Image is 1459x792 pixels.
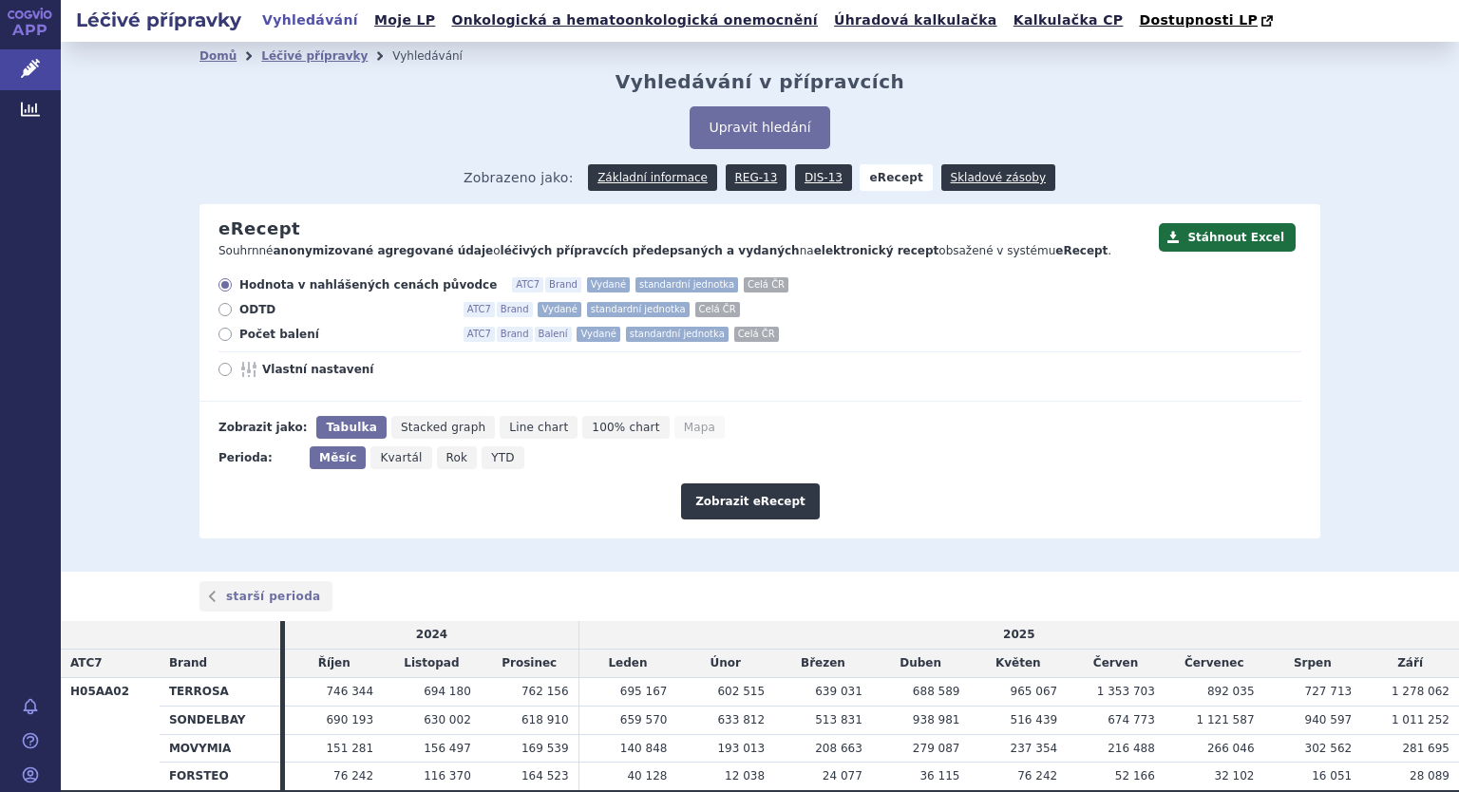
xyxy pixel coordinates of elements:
th: SONDELBAY [160,706,281,734]
span: ATC7 [70,656,103,669]
span: Vydané [587,277,630,292]
span: 694 180 [424,685,471,698]
span: 169 539 [521,742,569,755]
div: Perioda: [218,446,300,469]
button: Zobrazit eRecept [681,483,820,519]
a: Moje LP [369,8,441,33]
span: 695 167 [620,685,668,698]
span: 965 067 [1011,685,1058,698]
a: Domů [199,49,237,63]
a: Základní informace [588,164,717,191]
span: YTD [491,451,515,464]
span: Vydané [577,327,619,342]
span: Vydané [538,302,580,317]
span: 1 278 062 [1392,685,1450,698]
span: Dostupnosti LP [1139,12,1258,28]
span: Rok [446,451,468,464]
p: Souhrnné o na obsažené v systému . [218,243,1149,259]
span: 24 077 [823,769,862,783]
td: Červenec [1165,650,1264,678]
span: Brand [497,327,533,342]
span: Celá ČR [734,327,779,342]
span: 237 354 [1011,742,1058,755]
span: ATC7 [464,302,495,317]
h2: Vyhledávání v přípravcích [616,70,905,93]
span: 266 046 [1207,742,1255,755]
span: Kvartál [380,451,422,464]
span: 1 353 703 [1097,685,1155,698]
span: 156 497 [424,742,471,755]
span: 746 344 [326,685,373,698]
span: Mapa [684,421,715,434]
a: Úhradová kalkulačka [828,8,1003,33]
span: 727 713 [1305,685,1353,698]
span: Počet balení [239,327,448,342]
span: 279 087 [913,742,960,755]
th: FORSTEO [160,763,281,791]
span: Brand [497,302,533,317]
span: 164 523 [521,769,569,783]
strong: elektronický recept [814,244,939,257]
span: 302 562 [1305,742,1353,755]
span: ODTD [239,302,448,317]
span: Celá ČR [695,302,740,317]
td: Duben [872,650,970,678]
span: standardní jednotka [635,277,738,292]
span: 516 439 [1011,713,1058,726]
td: 2024 [285,621,578,649]
strong: eRecept [860,164,933,191]
span: 630 002 [424,713,471,726]
span: 688 589 [913,685,960,698]
span: 940 597 [1305,713,1353,726]
th: MOVYMIA [160,734,281,763]
span: ATC7 [512,277,543,292]
a: starší perioda [199,581,332,612]
th: H05AA02 [61,677,160,791]
a: Léčivé přípravky [261,49,368,63]
span: 633 812 [717,713,765,726]
span: 12 038 [725,769,765,783]
span: 16 051 [1312,769,1352,783]
span: 40 128 [627,769,667,783]
span: 674 773 [1108,713,1155,726]
td: Květen [969,650,1067,678]
span: 618 910 [521,713,569,726]
span: 36 115 [919,769,959,783]
span: Line chart [509,421,568,434]
span: 1 121 587 [1196,713,1254,726]
a: REG-13 [726,164,787,191]
a: DIS-13 [795,164,852,191]
span: 193 013 [717,742,765,755]
td: Červen [1067,650,1165,678]
a: Onkologická a hematoonkologická onemocnění [445,8,824,33]
span: 28 089 [1410,769,1450,783]
td: Leden [578,650,676,678]
span: 76 242 [333,769,373,783]
td: Říjen [285,650,383,678]
span: 52 166 [1115,769,1155,783]
strong: eRecept [1055,244,1108,257]
span: 513 831 [815,713,862,726]
span: Hodnota v nahlášených cenách původce [239,277,497,292]
span: Brand [169,656,207,669]
span: Zobrazeno jako: [464,164,574,191]
span: 602 515 [717,685,765,698]
span: standardní jednotka [626,327,729,342]
span: 1 011 252 [1392,713,1450,726]
td: Únor [676,650,774,678]
span: 140 848 [620,742,668,755]
th: TERROSA [160,677,281,706]
h2: Léčivé přípravky [61,7,256,33]
span: 32 102 [1215,769,1255,783]
li: Vyhledávání [392,42,487,70]
a: Dostupnosti LP [1133,8,1282,34]
span: 100% chart [592,421,659,434]
span: 216 488 [1108,742,1155,755]
span: 116 370 [424,769,471,783]
span: Brand [545,277,581,292]
span: 639 031 [815,685,862,698]
span: ATC7 [464,327,495,342]
td: Březen [774,650,872,678]
strong: anonymizované agregované údaje [274,244,494,257]
span: standardní jednotka [587,302,690,317]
